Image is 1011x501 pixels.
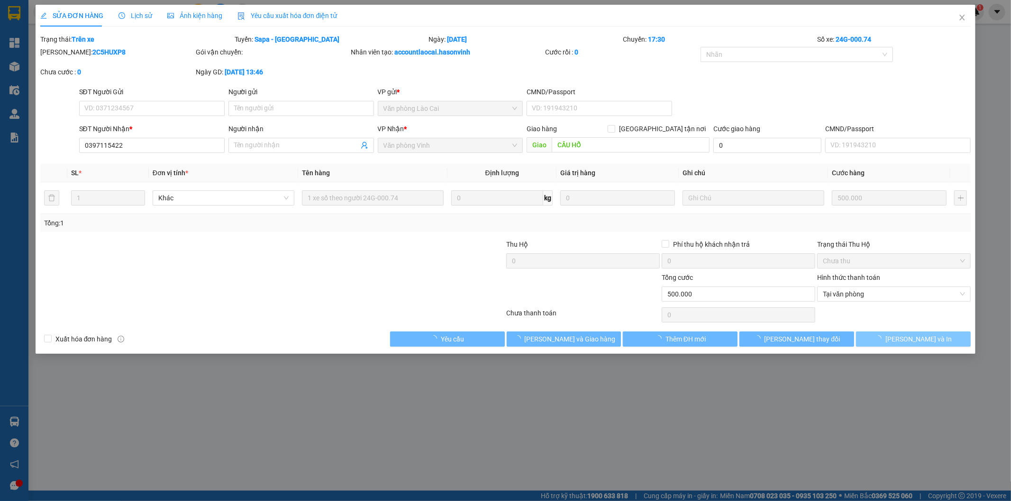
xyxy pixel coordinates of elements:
img: icon [237,12,245,20]
span: Phí thu hộ khách nhận trả [669,239,754,250]
span: Đơn vị tính [153,169,188,177]
div: Trạng thái Thu Hộ [817,239,971,250]
span: user-add [361,142,368,149]
span: Thu Hộ [506,241,528,248]
span: kg [543,190,553,206]
b: Trên xe [72,36,94,43]
span: Thêm ĐH mới [665,334,706,344]
span: Giao [527,137,552,152]
button: Close [949,5,975,31]
div: Cước rồi : [545,47,699,57]
span: [PERSON_NAME] và Giao hàng [525,334,616,344]
span: close [958,14,966,21]
input: Ghi Chú [683,190,824,206]
span: loading [514,335,525,342]
button: [PERSON_NAME] thay đổi [739,331,854,347]
div: Người nhận [228,124,374,134]
b: accountlaocai.hasonvinh [395,48,471,56]
div: Người gửi [228,87,374,97]
div: [PERSON_NAME]: [40,47,194,57]
div: Nhân viên tạo: [351,47,544,57]
div: Trạng thái: [39,34,234,45]
span: Yêu cầu [441,334,464,344]
span: loading [430,335,441,342]
span: Tên hàng [302,169,330,177]
span: Khác [158,191,289,205]
div: Chưa thanh toán [506,308,661,324]
div: Chuyến: [622,34,816,45]
div: Tuyến: [234,34,428,45]
span: Văn phòng Lào Cai [383,101,518,116]
span: Chưa thu [823,254,965,268]
div: CMND/Passport [527,87,672,97]
span: [PERSON_NAME] thay đổi [765,334,840,344]
b: Sapa - [GEOGRAPHIC_DATA] [255,36,340,43]
th: Ghi chú [679,164,828,182]
input: Dọc đường [552,137,710,152]
b: 0 [574,48,578,56]
div: Chưa cước : [40,67,194,77]
input: 0 [832,190,947,206]
b: 17:30 [648,36,665,43]
b: 2C5HUXP8 [92,48,126,56]
span: info-circle [118,336,124,342]
button: Yêu cầu [390,331,505,347]
div: Ngày: [428,34,622,45]
span: SL [71,169,79,177]
input: 0 [560,190,675,206]
span: Văn phòng Vinh [383,138,518,152]
span: Định lượng [485,169,519,177]
div: Số xe: [816,34,972,45]
b: 0 [77,68,81,76]
b: [DATE] [447,36,467,43]
span: Xuất hóa đơn hàng [52,334,116,344]
span: Yêu cầu xuất hóa đơn điện tử [237,12,337,19]
span: loading [754,335,765,342]
span: Tại văn phòng [823,287,965,301]
div: SĐT Người Nhận [79,124,225,134]
span: picture [167,12,174,19]
div: Tổng: 1 [44,218,390,228]
button: delete [44,190,59,206]
span: Giá trị hàng [560,169,595,177]
span: [GEOGRAPHIC_DATA] tận nơi [615,124,710,134]
div: VP gửi [378,87,523,97]
span: Cước hàng [832,169,865,177]
label: Hình thức thanh toán [817,274,880,281]
button: Thêm ĐH mới [623,331,738,347]
span: [PERSON_NAME] và In [885,334,952,344]
span: loading [655,335,665,342]
b: 24G-000.74 [836,36,871,43]
button: [PERSON_NAME] và Giao hàng [507,331,621,347]
input: VD: Bàn, Ghế [302,190,444,206]
span: loading [875,335,885,342]
span: VP Nhận [378,125,404,133]
span: edit [40,12,47,19]
button: [PERSON_NAME] và In [856,331,971,347]
div: SĐT Người Gửi [79,87,225,97]
input: Cước giao hàng [713,138,821,153]
label: Cước giao hàng [713,125,760,133]
div: Ngày GD: [196,67,349,77]
span: SỬA ĐƠN HÀNG [40,12,103,19]
span: Tổng cước [662,274,693,281]
span: Giao hàng [527,125,557,133]
span: Lịch sử [118,12,152,19]
span: clock-circle [118,12,125,19]
b: [DATE] 13:46 [225,68,263,76]
span: Ảnh kiện hàng [167,12,222,19]
button: plus [954,190,967,206]
div: CMND/Passport [825,124,971,134]
div: Gói vận chuyển: [196,47,349,57]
